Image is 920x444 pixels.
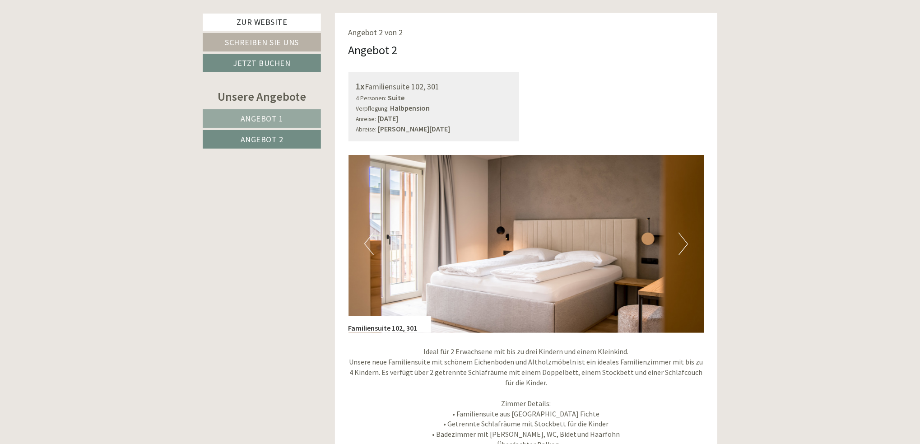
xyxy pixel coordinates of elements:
[131,115,342,121] small: 16:50
[297,235,356,254] button: Senden
[131,56,342,63] div: Sie
[356,80,365,92] b: 1x
[388,93,405,102] b: Suite
[356,105,389,112] small: Verpflegung:
[348,155,704,333] img: image
[203,33,321,51] a: Schreiben Sie uns
[241,113,283,124] span: Angebot 1
[348,316,431,333] div: Familiensuite 102, 301
[14,26,139,33] div: Inso Sonnenheim
[356,94,387,102] small: 4 Personen:
[356,115,376,123] small: Anreise:
[203,54,321,72] a: Jetzt buchen
[678,233,688,255] button: Next
[390,103,430,112] b: Halbpension
[348,42,398,58] div: Angebot 2
[356,126,377,133] small: Abreise:
[241,134,283,145] span: Angebot 2
[378,124,451,133] b: [PERSON_NAME][DATE]
[7,24,144,52] div: Guten Tag, wie können wir Ihnen helfen?
[364,233,374,255] button: Previous
[203,14,321,31] a: Zur Website
[356,80,512,93] div: Familiensuite 102, 301
[348,27,403,37] span: Angebot 2 von 2
[126,54,349,122] div: Guten Tag Bitte passen Sie das Angebot vom [DATE] an - [DATE] bis [PERSON_NAME][DATE]. 1 Erw. und...
[162,7,194,22] div: [DATE]
[14,44,139,50] small: 16:49
[378,114,399,123] b: [DATE]
[203,88,321,105] div: Unsere Angebote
